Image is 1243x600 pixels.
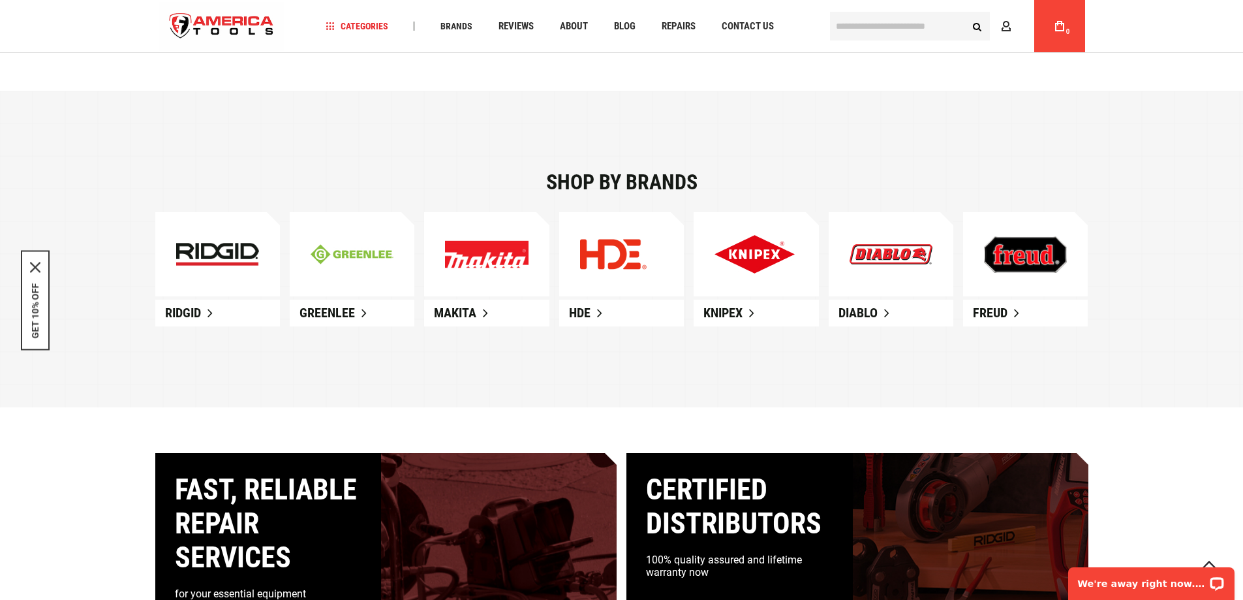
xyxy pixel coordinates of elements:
a: Diablo [829,300,953,326]
img: America Tools [159,2,285,51]
button: Close [30,262,40,272]
a: Greenlee [290,300,414,326]
img: Explore Our New Products [984,236,1067,273]
a: Explore Our New Products [424,212,549,296]
img: Explore Our New Products [714,235,795,274]
span: About [560,22,588,31]
div: Fast, reliable repair services [175,473,362,575]
a: Brands [435,18,478,35]
a: Freud [963,300,1088,326]
div: Shop by brands [155,172,1088,193]
span: Repairs [662,22,696,31]
span: Diablo [838,305,878,321]
a: About [554,18,594,35]
img: Explore Our New Products [850,244,932,264]
a: Reviews [493,18,540,35]
a: Blog [608,18,641,35]
img: ridgid-mobile.jpg [176,243,259,266]
iframe: LiveChat chat widget [1060,559,1243,600]
a: HDE [559,300,684,326]
a: Explore Our New Products [963,212,1088,296]
span: Ridgid [165,305,201,321]
span: Greenlee [299,305,355,321]
span: HDE [569,305,591,321]
span: Contact Us [722,22,774,31]
a: Knipex [694,300,818,326]
a: Explore Our New Products [559,212,684,296]
a: Makita [424,300,549,326]
span: Blog [614,22,636,31]
span: 0 [1066,28,1070,35]
span: Makita [434,305,476,321]
span: Reviews [499,22,534,31]
button: GET 10% OFF [30,283,40,338]
span: Categories [326,22,388,31]
a: store logo [159,2,285,51]
div: Certified distributors [646,473,833,541]
img: Explore Our New Products [580,239,647,270]
a: Categories [320,18,394,35]
a: Explore Our New Products [829,212,953,296]
div: for your essential equipment [175,588,362,600]
span: Knipex [703,305,743,321]
a: Ridgid [155,300,280,326]
span: Freud [973,305,1007,321]
img: greenline-mobile.jpg [311,244,393,264]
a: Repairs [656,18,701,35]
div: 100% quality assured and lifetime warranty now [646,554,833,578]
svg: close icon [30,262,40,272]
a: Explore Our New Products [694,212,818,296]
button: Search [965,14,990,39]
img: Explore Our New Products [445,240,528,268]
span: Brands [440,22,472,31]
a: Contact Us [716,18,780,35]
